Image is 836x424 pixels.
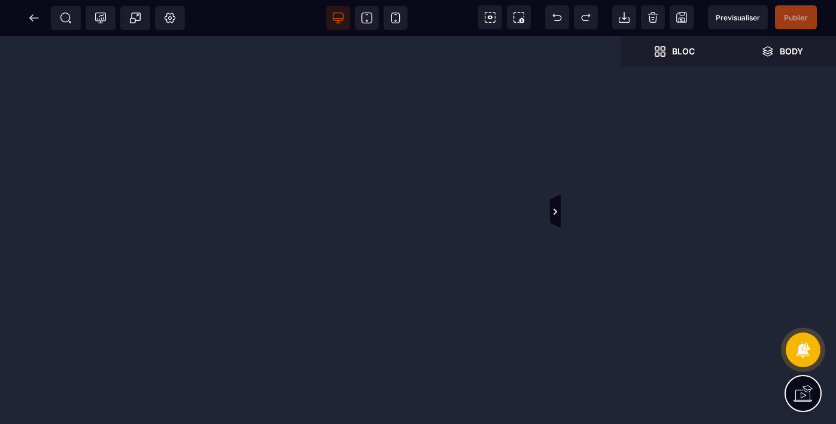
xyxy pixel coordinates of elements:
span: Preview [708,5,768,29]
span: Publier [784,13,808,22]
span: Screenshot [507,5,531,29]
strong: Body [780,47,803,56]
span: Open Layer Manager [728,36,836,67]
span: Open Blocks [621,36,728,67]
span: Previsualiser [716,13,760,22]
strong: Bloc [672,47,695,56]
span: Setting Body [164,12,176,24]
span: Tracking [95,12,107,24]
span: View components [478,5,502,29]
span: Popup [129,12,141,24]
span: SEO [60,12,72,24]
